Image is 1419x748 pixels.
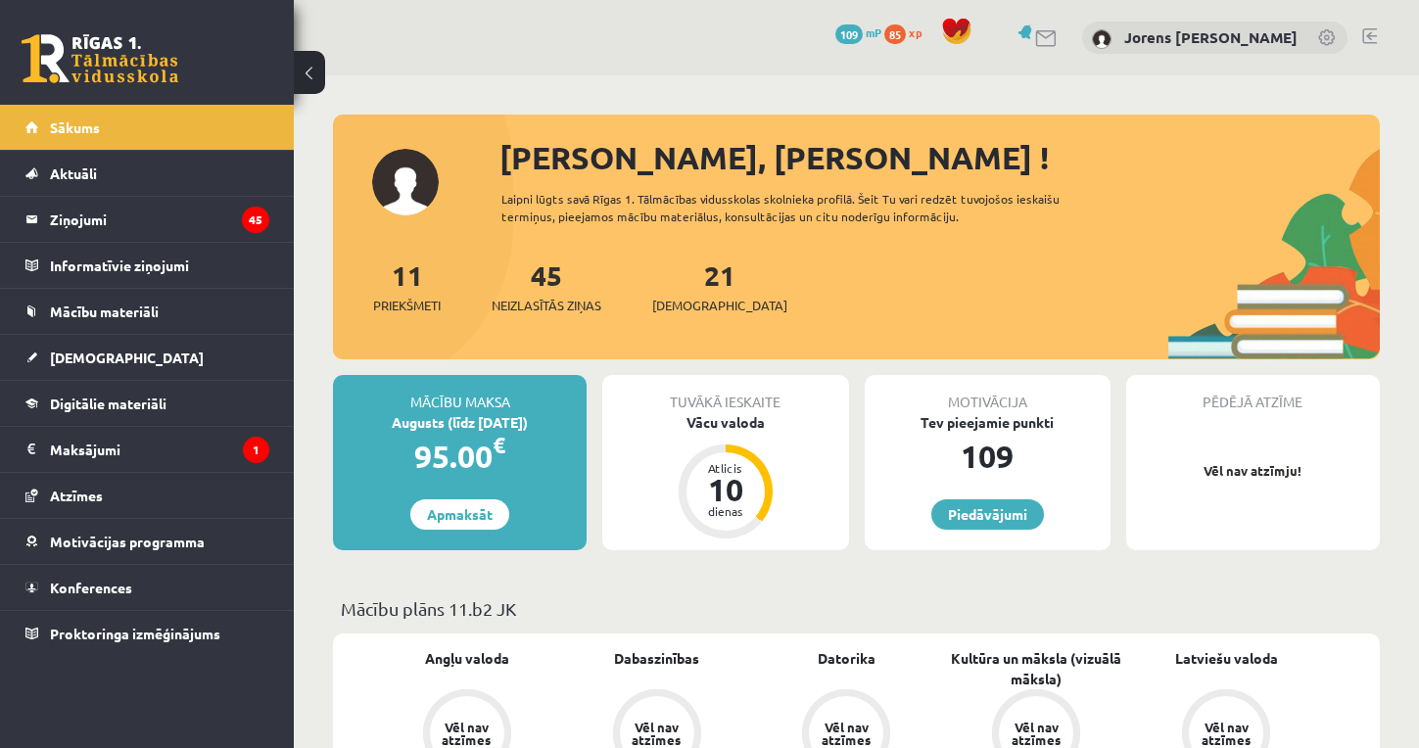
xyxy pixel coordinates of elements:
span: Aktuāli [50,164,97,182]
a: Aktuāli [25,151,269,196]
a: [DEMOGRAPHIC_DATA] [25,335,269,380]
a: Mācību materiāli [25,289,269,334]
div: Vēl nav atzīmes [440,721,495,746]
i: 45 [242,207,269,233]
a: Rīgas 1. Tālmācības vidusskola [22,34,178,83]
i: 1 [243,437,269,463]
a: Jorens [PERSON_NAME] [1124,27,1298,47]
div: Laipni lūgts savā Rīgas 1. Tālmācības vidusskolas skolnieka profilā. Šeit Tu vari redzēt tuvojošo... [501,190,1129,225]
a: 45Neizlasītās ziņas [492,257,601,315]
p: Mācību plāns 11.b2 JK [341,595,1372,622]
div: 10 [696,474,755,505]
div: Vēl nav atzīmes [630,721,685,746]
a: Apmaksāt [410,499,509,530]
a: Digitālie materiāli [25,381,269,426]
a: Piedāvājumi [931,499,1044,530]
a: Sākums [25,105,269,150]
span: mP [866,24,881,40]
span: Motivācijas programma [50,533,205,550]
div: Vēl nav atzīmes [819,721,874,746]
span: Sākums [50,118,100,136]
a: Proktoringa izmēģinājums [25,611,269,656]
legend: Informatīvie ziņojumi [50,243,269,288]
a: Informatīvie ziņojumi [25,243,269,288]
span: Priekšmeti [373,296,441,315]
a: Atzīmes [25,473,269,518]
span: 109 [835,24,863,44]
span: Mācību materiāli [50,303,159,320]
a: Kultūra un māksla (vizuālā māksla) [941,648,1131,689]
div: 95.00 [333,433,587,480]
a: Dabaszinības [614,648,699,669]
a: Angļu valoda [425,648,509,669]
div: Vēl nav atzīmes [1199,721,1253,746]
div: Mācību maksa [333,375,587,412]
a: 21[DEMOGRAPHIC_DATA] [652,257,787,315]
span: xp [909,24,922,40]
span: 85 [884,24,906,44]
div: Atlicis [696,462,755,474]
a: Konferences [25,565,269,610]
div: 109 [865,433,1111,480]
span: € [493,431,505,459]
a: Motivācijas programma [25,519,269,564]
legend: Ziņojumi [50,197,269,242]
img: Jorens Renarts Kuļijevs [1092,29,1112,49]
legend: Maksājumi [50,427,269,472]
div: Tuvākā ieskaite [602,375,848,412]
span: Atzīmes [50,487,103,504]
a: 109 mP [835,24,881,40]
a: Vācu valoda Atlicis 10 dienas [602,412,848,541]
a: 85 xp [884,24,931,40]
a: Datorika [818,648,875,669]
div: Vēl nav atzīmes [1009,721,1064,746]
div: [PERSON_NAME], [PERSON_NAME] ! [499,134,1380,181]
span: [DEMOGRAPHIC_DATA] [652,296,787,315]
p: Vēl nav atzīmju! [1136,461,1370,481]
span: Neizlasītās ziņas [492,296,601,315]
a: Maksājumi1 [25,427,269,472]
div: Vācu valoda [602,412,848,433]
a: Ziņojumi45 [25,197,269,242]
div: dienas [696,505,755,517]
a: 11Priekšmeti [373,257,441,315]
div: Tev pieejamie punkti [865,412,1111,433]
div: Augusts (līdz [DATE]) [333,412,587,433]
a: Latviešu valoda [1175,648,1278,669]
span: Proktoringa izmēģinājums [50,625,220,642]
span: [DEMOGRAPHIC_DATA] [50,349,204,366]
span: Digitālie materiāli [50,395,166,412]
div: Pēdējā atzīme [1126,375,1380,412]
span: Konferences [50,579,132,596]
div: Motivācija [865,375,1111,412]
